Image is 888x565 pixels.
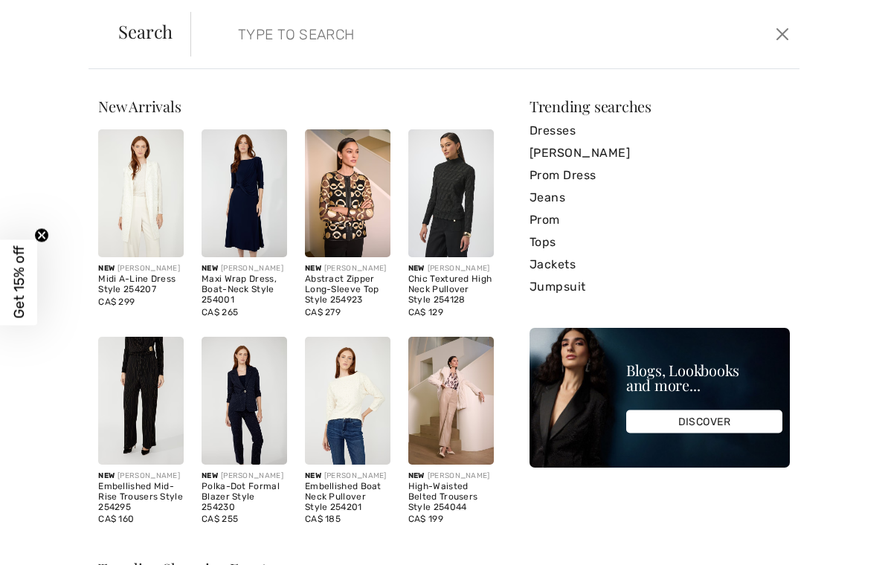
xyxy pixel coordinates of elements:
[408,337,494,465] img: High-Waisted Belted Trousers Style 254044. Fawn
[98,471,115,480] span: New
[408,514,443,524] span: CA$ 199
[202,129,287,257] img: Maxi Wrap Dress, Boat-Neck Style 254001. Midnight
[305,129,390,257] img: Abstract Zipper Long-Sleeve Top Style 254923. Gold/Black
[98,337,184,465] img: Embellished Mid-Rise Trousers Style 254295. Black/Gold
[530,120,790,142] a: Dresses
[202,471,218,480] span: New
[202,337,287,465] img: Polka-Dot Formal Blazer Style 254230. Navy
[305,274,390,305] div: Abstract Zipper Long-Sleeve Top Style 254923
[530,164,790,187] a: Prom Dress
[305,263,390,274] div: [PERSON_NAME]
[530,99,790,114] div: Trending searches
[98,96,181,116] span: New Arrivals
[408,129,494,257] img: Chic Textured High Neck Pullover Style 254128. Black
[98,471,184,482] div: [PERSON_NAME]
[626,410,782,433] div: DISCOVER
[626,363,782,393] div: Blogs, Lookbooks and more...
[98,482,184,512] div: Embellished Mid-Rise Trousers Style 254295
[408,482,494,512] div: High-Waisted Belted Trousers Style 254044
[530,328,790,468] img: Blogs, Lookbooks and more...
[305,482,390,512] div: Embellished Boat Neck Pullover Style 254201
[408,471,494,482] div: [PERSON_NAME]
[408,274,494,305] div: Chic Textured High Neck Pullover Style 254128
[305,337,390,465] img: Embellished Boat Neck Pullover Style 254201. Vanilla
[530,276,790,298] a: Jumpsuit
[98,274,184,295] div: Midi A-Line Dress Style 254207
[530,209,790,231] a: Prom
[771,22,793,46] button: Close
[202,263,287,274] div: [PERSON_NAME]
[305,471,390,482] div: [PERSON_NAME]
[202,471,287,482] div: [PERSON_NAME]
[98,129,184,257] img: Midi A-Line Dress Style 254207. Black
[305,264,321,273] span: New
[98,264,115,273] span: New
[408,263,494,274] div: [PERSON_NAME]
[305,307,341,317] span: CA$ 279
[408,471,425,480] span: New
[118,22,173,40] span: Search
[202,307,238,317] span: CA$ 265
[305,471,321,480] span: New
[202,264,218,273] span: New
[202,514,238,524] span: CA$ 255
[530,231,790,254] a: Tops
[305,514,341,524] span: CA$ 185
[530,254,790,276] a: Jackets
[34,228,49,243] button: Close teaser
[530,187,790,209] a: Jeans
[408,307,443,317] span: CA$ 129
[202,274,287,305] div: Maxi Wrap Dress, Boat-Neck Style 254001
[98,263,184,274] div: [PERSON_NAME]
[98,514,134,524] span: CA$ 160
[35,10,65,24] span: Chat
[408,264,425,273] span: New
[98,297,135,307] span: CA$ 299
[202,482,287,512] div: Polka-Dot Formal Blazer Style 254230
[10,246,28,319] span: Get 15% off
[530,142,790,164] a: [PERSON_NAME]
[227,12,635,56] input: TYPE TO SEARCH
